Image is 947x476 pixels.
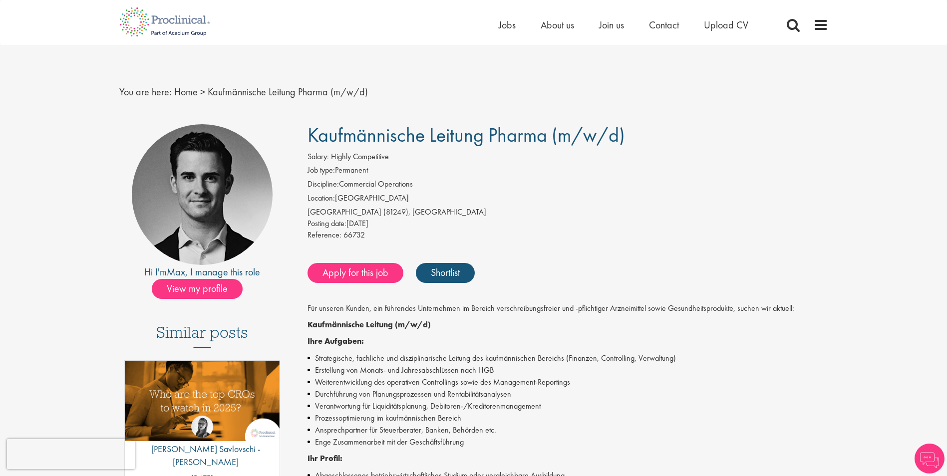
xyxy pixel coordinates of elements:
p: Für unseren Kunden, ein führendes Unternehmen im Bereich verschreibungsfreier und -pflichtiger Ar... [308,303,828,314]
div: Hi I'm , I manage this role [119,265,286,279]
li: Strategische, fachliche und disziplinarische Leitung des kaufmännischen Bereichs (Finanzen, Contr... [308,352,828,364]
span: 66732 [343,230,365,240]
span: Kaufmännische Leitung Pharma (m/w/d) [308,122,625,148]
a: View my profile [152,281,253,294]
li: Durchführung von Planungsprozessen und Rentabilitätsanalysen [308,388,828,400]
label: Location: [308,193,335,204]
strong: Ihr Profil: [308,453,342,464]
strong: Kaufmännische Leitung (m/w/d) [308,319,431,330]
a: Shortlist [416,263,475,283]
span: View my profile [152,279,243,299]
h3: Similar posts [156,324,248,348]
li: Prozessoptimierung im kaufmännischen Bereich [308,412,828,424]
li: Verantwortung für Liquiditätsplanung, Debitoren-/Kreditorenmanagement [308,400,828,412]
span: You are here: [119,85,172,98]
span: Highly Competitive [331,151,389,162]
p: [PERSON_NAME] Savlovschi - [PERSON_NAME] [125,443,280,468]
span: Kaufmännische Leitung Pharma (m/w/d) [208,85,368,98]
a: breadcrumb link [174,85,198,98]
a: About us [541,18,574,31]
a: Link to a post [125,361,280,449]
li: Permanent [308,165,828,179]
label: Salary: [308,151,329,163]
li: Weiterentwicklung des operativen Controllings sowie des Management-Reportings [308,376,828,388]
label: Job type: [308,165,335,176]
img: Theodora Savlovschi - Wicks [191,416,213,438]
label: Reference: [308,230,341,241]
div: [DATE] [308,218,828,230]
li: Enge Zusammenarbeit mit der Geschäftsführung [308,436,828,448]
li: Erstellung von Monats- und Jahresabschlüssen nach HGB [308,364,828,376]
iframe: reCAPTCHA [7,439,135,469]
img: Chatbot [915,444,945,474]
li: Ansprechpartner für Steuerberater, Banken, Behörden etc. [308,424,828,436]
a: Max [167,265,185,278]
a: Jobs [499,18,516,31]
li: Commercial Operations [308,179,828,193]
a: Join us [599,18,624,31]
div: [GEOGRAPHIC_DATA] (81249), [GEOGRAPHIC_DATA] [308,207,828,218]
span: > [200,85,205,98]
strong: Ihre Aufgaben: [308,336,364,346]
img: Top 10 CROs 2025 | Proclinical [125,361,280,441]
span: Posting date: [308,218,346,229]
a: Contact [649,18,679,31]
a: Upload CV [704,18,748,31]
a: Apply for this job [308,263,403,283]
label: Discipline: [308,179,339,190]
img: imeage of recruiter Max Slevogt [132,124,273,265]
a: Theodora Savlovschi - Wicks [PERSON_NAME] Savlovschi - [PERSON_NAME] [125,416,280,473]
li: [GEOGRAPHIC_DATA] [308,193,828,207]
